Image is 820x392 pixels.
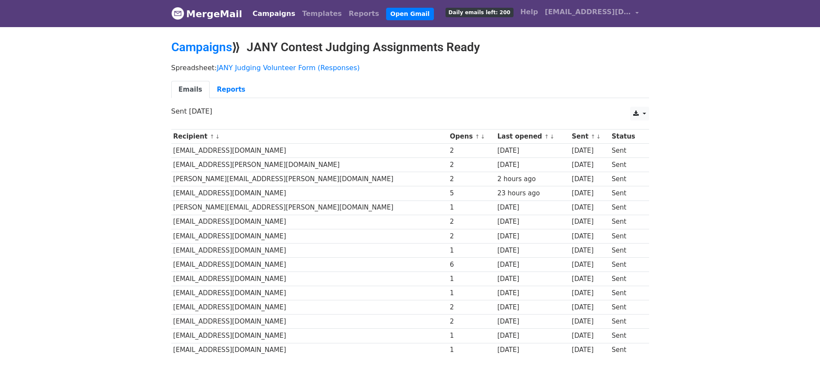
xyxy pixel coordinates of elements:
div: 23 hours ago [498,188,568,198]
td: [EMAIL_ADDRESS][DOMAIN_NAME] [171,300,448,315]
td: Sent [610,300,644,315]
a: ↓ [550,133,554,140]
div: [DATE] [572,331,607,341]
td: [EMAIL_ADDRESS][DOMAIN_NAME] [171,243,448,257]
td: Sent [610,272,644,286]
th: Last opened [495,130,570,144]
th: Recipient [171,130,448,144]
div: [DATE] [498,302,568,312]
td: [EMAIL_ADDRESS][DOMAIN_NAME] [171,315,448,329]
a: ↑ [591,133,595,140]
div: 1 [450,246,493,256]
td: Sent [610,201,644,215]
div: [DATE] [572,302,607,312]
div: [DATE] [498,217,568,227]
div: [DATE] [498,274,568,284]
div: 2 hours ago [498,174,568,184]
a: ↓ [215,133,220,140]
td: [EMAIL_ADDRESS][DOMAIN_NAME] [171,343,448,357]
div: 2 [450,231,493,241]
a: Reports [345,5,383,22]
div: [DATE] [572,217,607,227]
div: [DATE] [572,246,607,256]
div: [DATE] [572,203,607,213]
a: ↓ [596,133,601,140]
td: [EMAIL_ADDRESS][DOMAIN_NAME] [171,229,448,243]
div: [DATE] [572,174,607,184]
div: 2 [450,317,493,327]
th: Status [610,130,644,144]
td: [EMAIL_ADDRESS][DOMAIN_NAME] [171,272,448,286]
td: [EMAIL_ADDRESS][DOMAIN_NAME] [171,144,448,158]
div: 2 [450,302,493,312]
a: Help [517,3,542,21]
div: [DATE] [498,260,568,270]
p: Spreadsheet: [171,63,649,72]
td: Sent [610,215,644,229]
td: [EMAIL_ADDRESS][DOMAIN_NAME] [171,215,448,229]
a: ↑ [545,133,549,140]
a: Campaigns [249,5,299,22]
a: Emails [171,81,210,99]
td: Sent [610,172,644,186]
div: [DATE] [572,231,607,241]
div: 2 [450,146,493,156]
div: [DATE] [498,345,568,355]
td: Sent [610,343,644,357]
td: Sent [610,329,644,343]
div: [DATE] [572,317,607,327]
a: ↓ [480,133,485,140]
div: 6 [450,260,493,270]
div: 1 [450,345,493,355]
a: ↑ [210,133,214,140]
div: [DATE] [498,231,568,241]
div: 2 [450,174,493,184]
td: Sent [610,257,644,272]
a: Reports [210,81,253,99]
a: JANY Judging Volunteer Form (Responses) [217,64,360,72]
td: [EMAIL_ADDRESS][DOMAIN_NAME] [171,186,448,201]
div: [DATE] [572,345,607,355]
span: Daily emails left: 200 [446,8,514,17]
div: [DATE] [498,160,568,170]
th: Sent [569,130,610,144]
div: [DATE] [498,246,568,256]
span: [EMAIL_ADDRESS][DOMAIN_NAME] [545,7,631,17]
td: [EMAIL_ADDRESS][DOMAIN_NAME] [171,257,448,272]
h2: ⟫ JANY Contest Judging Assignments Ready [171,40,649,55]
td: [EMAIL_ADDRESS][DOMAIN_NAME] [171,329,448,343]
td: [EMAIL_ADDRESS][DOMAIN_NAME] [171,286,448,300]
a: Campaigns [171,40,232,54]
td: Sent [610,315,644,329]
a: MergeMail [171,5,242,23]
td: Sent [610,186,644,201]
td: Sent [610,229,644,243]
a: Open Gmail [386,8,434,20]
img: MergeMail logo [171,7,184,20]
div: [DATE] [498,317,568,327]
td: [EMAIL_ADDRESS][PERSON_NAME][DOMAIN_NAME] [171,158,448,172]
th: Opens [448,130,495,144]
a: ↑ [475,133,480,140]
td: Sent [610,286,644,300]
a: [EMAIL_ADDRESS][DOMAIN_NAME] [542,3,642,24]
td: [PERSON_NAME][EMAIL_ADDRESS][PERSON_NAME][DOMAIN_NAME] [171,172,448,186]
div: [DATE] [498,288,568,298]
td: Sent [610,243,644,257]
div: 1 [450,203,493,213]
div: [DATE] [572,188,607,198]
a: Templates [299,5,345,22]
div: [DATE] [572,146,607,156]
td: Sent [610,144,644,158]
div: [DATE] [498,203,568,213]
div: 1 [450,288,493,298]
div: [DATE] [498,146,568,156]
div: [DATE] [572,260,607,270]
div: 1 [450,331,493,341]
td: Sent [610,158,644,172]
p: Sent [DATE] [171,107,649,116]
div: [DATE] [572,160,607,170]
div: 2 [450,160,493,170]
div: [DATE] [498,331,568,341]
div: 1 [450,274,493,284]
